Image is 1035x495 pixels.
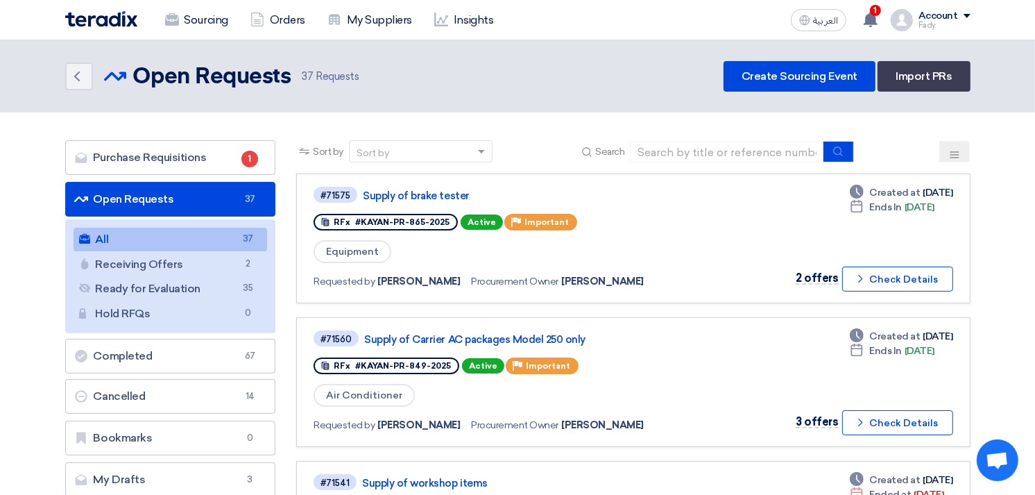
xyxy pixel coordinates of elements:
span: 0 [241,431,258,445]
a: Completed67 [65,339,276,374]
a: Supply of brake tester [363,190,710,202]
span: Active [461,215,503,230]
h2: Open Requests [133,63,291,91]
span: Search [595,144,624,159]
div: Open chat [977,439,1018,481]
span: 35 [239,281,256,296]
a: Supply of workshop items [362,477,709,489]
div: #71541 [320,478,350,487]
span: 3 [241,473,258,487]
a: Receiving Offers [74,253,268,276]
span: RFx [334,361,350,371]
div: #71575 [320,191,350,200]
a: Purchase Requisitions1 [65,140,276,175]
span: [PERSON_NAME] [378,274,461,289]
a: Ready for Evaluation [74,277,268,301]
span: العربية [813,16,838,26]
a: Supply of Carrier AC packages Model 250 only [364,333,711,346]
a: Hold RFQs [74,302,268,326]
div: [DATE] [850,344,934,358]
button: العربية [791,9,846,31]
span: 37 [302,70,313,83]
span: 14 [241,389,258,403]
img: Teradix logo [65,11,137,27]
span: 1 [870,5,881,16]
a: Create Sourcing Event [724,61,875,92]
a: Insights [423,5,504,35]
a: My Suppliers [316,5,423,35]
a: Sourcing [154,5,239,35]
span: 2 offers [796,271,838,285]
div: Fady [918,22,970,29]
span: Procurement Owner [471,418,558,433]
span: Created at [869,185,920,200]
span: #KAYAN-PR-865-2025 [355,217,450,227]
div: [DATE] [850,473,952,487]
span: Ends In [869,344,902,358]
span: Requests [302,69,359,85]
div: Account [918,10,958,22]
a: All [74,228,268,251]
span: Equipment [314,240,391,263]
span: Created at [869,473,920,487]
div: [DATE] [850,185,952,200]
span: Sort by [313,144,343,159]
span: Requested by [314,418,375,433]
a: Bookmarks0 [65,421,276,455]
div: #71560 [320,335,352,344]
span: Air Conditioner [314,384,415,407]
span: [PERSON_NAME] [378,418,461,433]
button: Check Details [842,267,953,292]
div: Sort by [357,146,389,160]
span: Procurement Owner [471,274,558,289]
input: Search by title or reference number [630,142,824,162]
a: Open Requests37 [65,182,276,217]
span: 1 [241,151,258,167]
a: Orders [239,5,316,35]
a: Import PRs [878,61,970,92]
img: profile_test.png [891,9,913,31]
span: Active [462,358,504,374]
div: [DATE] [850,329,952,344]
span: Created at [869,329,920,344]
span: Ends In [869,200,902,215]
span: 3 offers [796,415,838,428]
a: Cancelled14 [65,379,276,414]
span: 2 [239,257,256,271]
span: 37 [239,232,256,246]
span: Important [524,217,569,227]
span: Requested by [314,274,375,289]
span: 37 [241,192,258,206]
span: [PERSON_NAME] [561,274,644,289]
span: 67 [241,349,258,363]
span: [PERSON_NAME] [561,418,644,433]
span: Important [526,361,570,371]
div: [DATE] [850,200,934,215]
span: 0 [239,306,256,321]
button: Check Details [842,410,953,435]
span: RFx [334,217,350,227]
span: #KAYAN-PR-849-2025 [355,361,451,371]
